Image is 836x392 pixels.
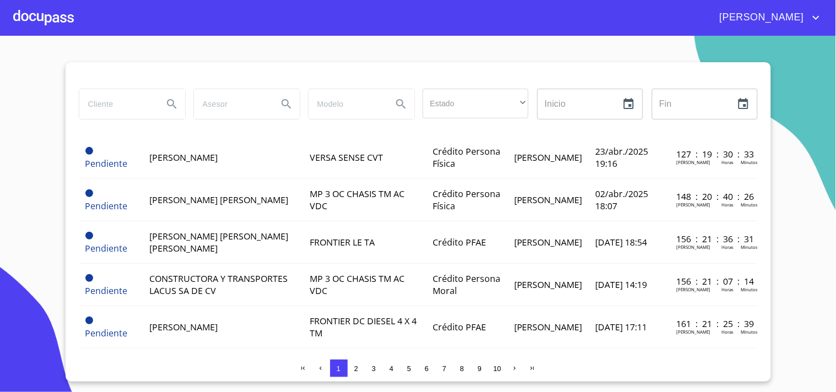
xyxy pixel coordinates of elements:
[79,89,154,119] input: search
[150,273,288,297] span: CONSTRUCTORA Y TRANSPORTES LACUS SA DE CV
[443,364,446,373] span: 7
[85,242,128,254] span: Pendiente
[721,286,733,292] p: Horas
[365,360,383,377] button: 3
[514,321,582,333] span: [PERSON_NAME]
[721,202,733,208] p: Horas
[741,244,758,250] p: Minutos
[310,273,405,297] span: MP 3 OC CHASIS TM AC VDC
[711,9,823,26] button: account of current user
[85,327,128,339] span: Pendiente
[310,151,384,164] span: VERSA SENSE CVT
[741,202,758,208] p: Minutos
[596,188,649,212] span: 02/abr./2025 18:07
[433,273,500,297] span: Crédito Persona Moral
[676,202,710,208] p: [PERSON_NAME]
[383,360,401,377] button: 4
[159,91,185,117] button: Search
[596,236,648,248] span: [DATE] 18:54
[676,233,751,245] p: 156 : 21 : 36 : 31
[85,317,93,324] span: Pendiente
[596,145,649,170] span: 23/abr./2025 19:16
[676,159,710,165] p: [PERSON_NAME]
[150,194,289,206] span: [PERSON_NAME] [PERSON_NAME]
[471,360,489,377] button: 9
[85,232,93,239] span: Pendiente
[676,318,751,330] p: 161 : 21 : 25 : 39
[309,89,384,119] input: search
[676,190,751,203] p: 148 : 20 : 40 : 26
[721,329,733,335] p: Horas
[741,159,758,165] p: Minutos
[478,364,482,373] span: 9
[711,9,810,26] span: [PERSON_NAME]
[676,329,710,335] p: [PERSON_NAME]
[596,321,648,333] span: [DATE] 17:11
[514,194,582,206] span: [PERSON_NAME]
[418,360,436,377] button: 6
[330,360,348,377] button: 1
[676,148,751,160] p: 127 : 19 : 30 : 33
[388,91,414,117] button: Search
[337,364,341,373] span: 1
[85,285,128,297] span: Pendiente
[454,360,471,377] button: 8
[354,364,358,373] span: 2
[85,200,128,212] span: Pendiente
[436,360,454,377] button: 7
[310,188,405,212] span: MP 3 OC CHASIS TM AC VDC
[433,236,486,248] span: Crédito PFAE
[721,244,733,250] p: Horas
[433,321,486,333] span: Crédito PFAE
[514,236,582,248] span: [PERSON_NAME]
[425,364,429,373] span: 6
[741,329,758,335] p: Minutos
[85,189,93,197] span: Pendiente
[433,145,500,170] span: Crédito Persona Física
[493,364,501,373] span: 10
[676,244,710,250] p: [PERSON_NAME]
[721,159,733,165] p: Horas
[310,315,417,339] span: FRONTIER DC DIESEL 4 X 4 TM
[596,279,648,291] span: [DATE] 14:19
[85,274,93,282] span: Pendiente
[273,91,300,117] button: Search
[433,188,500,212] span: Crédito Persona Física
[460,364,464,373] span: 8
[310,236,375,248] span: FRONTIER LE TA
[489,360,506,377] button: 10
[514,279,582,291] span: [PERSON_NAME]
[514,151,582,164] span: [PERSON_NAME]
[390,364,393,373] span: 4
[676,286,710,292] p: [PERSON_NAME]
[194,89,269,119] input: search
[676,275,751,287] p: 156 : 21 : 07 : 14
[741,286,758,292] p: Minutos
[150,321,218,333] span: [PERSON_NAME]
[150,230,289,254] span: [PERSON_NAME] [PERSON_NAME] [PERSON_NAME]
[372,364,376,373] span: 3
[85,147,93,155] span: Pendiente
[407,364,411,373] span: 5
[85,157,128,170] span: Pendiente
[150,151,218,164] span: [PERSON_NAME]
[348,360,365,377] button: 2
[423,89,528,118] div: ​
[401,360,418,377] button: 5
